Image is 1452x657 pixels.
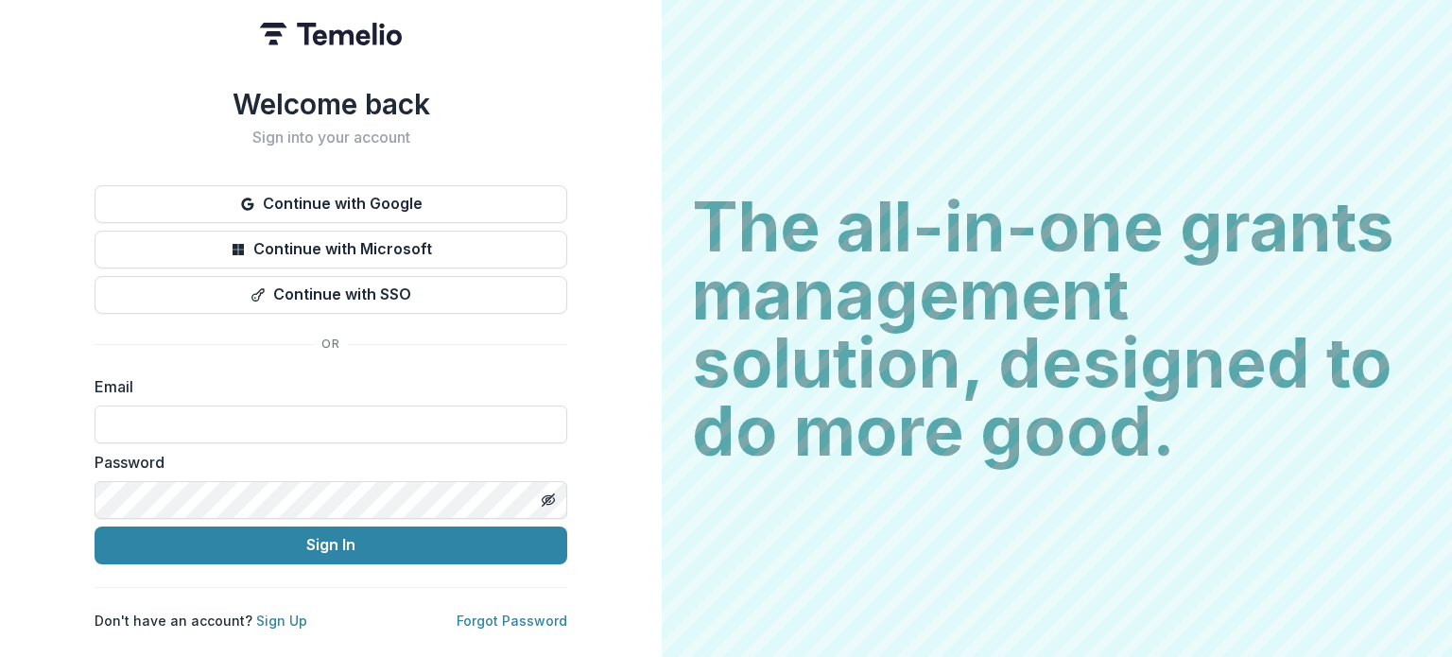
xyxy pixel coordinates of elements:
[95,451,556,474] label: Password
[95,375,556,398] label: Email
[95,611,307,631] p: Don't have an account?
[95,129,567,147] h2: Sign into your account
[95,527,567,564] button: Sign In
[95,276,567,314] button: Continue with SSO
[256,613,307,629] a: Sign Up
[533,485,563,515] button: Toggle password visibility
[260,23,402,45] img: Temelio
[95,87,567,121] h1: Welcome back
[95,231,567,268] button: Continue with Microsoft
[95,185,567,223] button: Continue with Google
[457,613,567,629] a: Forgot Password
